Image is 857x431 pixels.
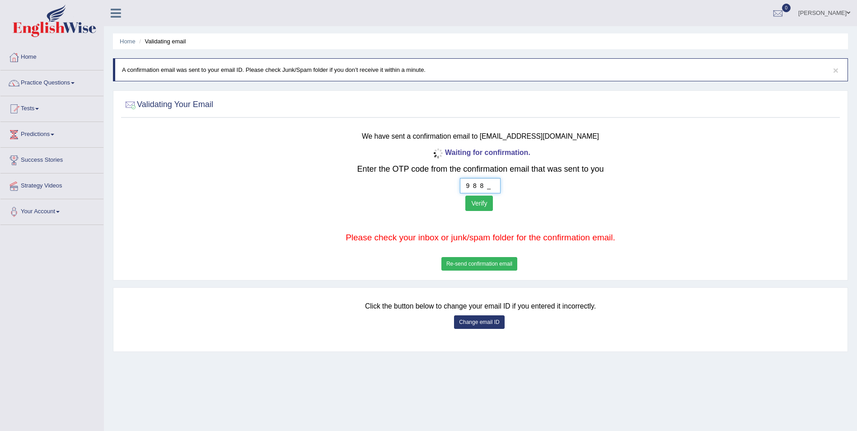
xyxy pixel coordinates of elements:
h2: Validating Your Email [123,98,213,112]
a: Home [0,45,103,67]
small: Click the button below to change your email ID if you entered it incorrectly. [365,302,596,310]
span: 0 [782,4,791,12]
button: Re-send confirmation email [441,257,517,271]
b: Waiting for confirmation. [431,149,530,156]
div: A confirmation email was sent to your email ID. Please check Junk/Spam folder if you don’t receiv... [113,58,848,81]
a: Your Account [0,199,103,222]
p: Please check your inbox or junk/spam folder for the confirmation email. [183,231,777,244]
a: Success Stories [0,148,103,170]
button: × [833,66,838,75]
button: Change email ID [454,315,504,329]
a: Practice Questions [0,70,103,93]
a: Strategy Videos [0,173,103,196]
img: icon-progress-circle-small.gif [431,146,445,160]
small: We have sent a confirmation email to [EMAIL_ADDRESS][DOMAIN_NAME] [362,132,599,140]
li: Validating email [137,37,186,46]
a: Home [120,38,136,45]
button: Verify [465,196,493,211]
a: Predictions [0,122,103,145]
a: Tests [0,96,103,119]
h2: Enter the OTP code from the confirmation email that was sent to you [183,165,777,174]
